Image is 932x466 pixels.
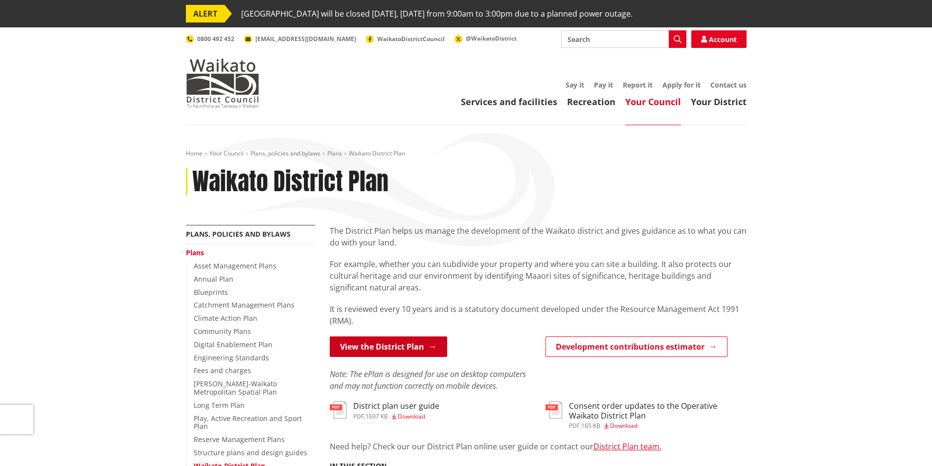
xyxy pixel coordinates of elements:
a: Consent order updates to the Operative Waikato District Plan pdf,165 KB Download [546,401,747,428]
a: Long Term Plan [194,400,245,410]
a: Apply for it [662,80,701,89]
a: Annual Plan [194,274,233,284]
a: Digital Enablement Plan [194,340,273,349]
a: Climate Action Plan [194,313,257,323]
span: pdf [569,422,580,430]
a: Account [691,30,747,48]
a: Fees and charges [194,366,251,375]
p: The District Plan helps us manage the development of the Waikato district and gives guidance as t... [330,225,747,248]
a: Blueprints [194,288,228,297]
img: document-pdf.svg [546,401,562,419]
a: Plans [327,149,342,157]
img: document-pdf.svg [330,401,346,419]
a: Structure plans and design guides [194,448,307,457]
a: Plans, policies and bylaws [250,149,320,157]
span: @WaikatoDistrict [466,34,517,43]
span: pdf [353,412,364,421]
a: Pay it [594,80,613,89]
h1: Waikato District Plan [192,168,388,196]
span: Download [398,412,425,421]
span: Waikato District Plan [349,149,405,157]
div: , [353,414,439,420]
p: For example, whether you can subdivide your property and where you can site a building. It also p... [330,258,747,293]
p: It is reviewed every 10 years and is a statutory document developed under the Resource Management... [330,303,747,327]
h3: District plan user guide [353,401,439,411]
p: Need help? Check our our District Plan online user guide or contact our [330,441,747,452]
a: [PERSON_NAME]-Waikato Metropolitan Spatial Plan [194,379,277,397]
a: Development contributions estimator [546,336,727,357]
span: Download [610,422,637,430]
a: Contact us [710,80,747,89]
em: Note: The ePlan is designed for use on desktop computers and may not function correctly on mobile... [330,369,526,391]
a: Your Council [209,149,244,157]
a: Reserve Management Plans [194,435,285,444]
span: 165 KB [581,422,600,430]
a: Recreation [567,96,615,108]
a: Home [186,149,203,157]
a: Community Plans [194,327,251,336]
a: 0800 492 452 [186,35,234,43]
a: District plan user guide pdf,1697 KB Download [330,401,439,419]
a: Plans [186,248,204,257]
a: @WaikatoDistrict [455,34,517,43]
a: View the District Plan [330,336,447,357]
a: [EMAIL_ADDRESS][DOMAIN_NAME] [244,35,356,43]
a: Plans, policies and bylaws [186,229,291,239]
h3: Consent order updates to the Operative Waikato District Plan [569,401,747,420]
span: ALERT [186,5,225,22]
a: WaikatoDistrictCouncil [366,35,445,43]
span: [GEOGRAPHIC_DATA] will be closed [DATE], [DATE] from 9:00am to 3:00pm due to a planned power outage. [241,5,633,22]
span: WaikatoDistrictCouncil [377,35,445,43]
a: Play, Active Recreation and Sport Plan [194,414,302,431]
img: Waikato District Council - Te Kaunihera aa Takiwaa o Waikato [186,59,259,108]
input: Search input [561,30,686,48]
span: [EMAIL_ADDRESS][DOMAIN_NAME] [255,35,356,43]
span: 0800 492 452 [197,35,234,43]
a: Your Council [625,96,681,108]
span: 1697 KB [365,412,388,421]
div: , [569,423,747,429]
iframe: Messenger Launcher [887,425,922,460]
a: District Plan team. [593,441,661,452]
a: Asset Management Plans [194,261,276,270]
a: Catchment Management Plans [194,300,295,310]
a: Your District [691,96,747,108]
a: Say it [566,80,584,89]
a: Services and facilities [461,96,557,108]
nav: breadcrumb [186,150,747,158]
a: Engineering Standards [194,353,269,362]
a: Report it [623,80,653,89]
